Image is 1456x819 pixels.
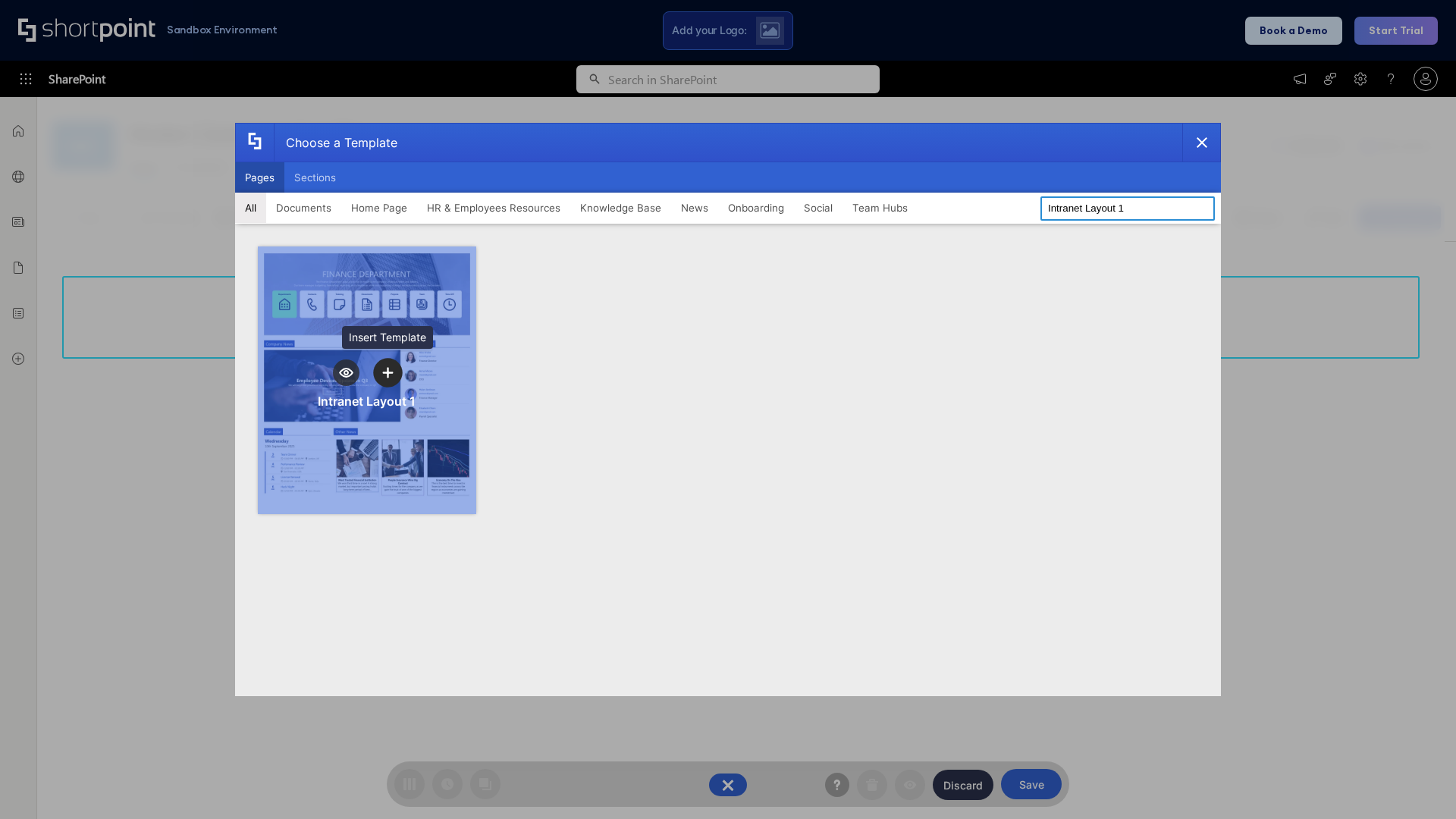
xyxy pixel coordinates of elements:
[235,162,284,193] button: Pages
[284,162,346,193] button: Sections
[843,193,918,223] button: Team Hubs
[235,123,1221,696] div: template selector
[671,193,718,223] button: News
[417,193,570,223] button: HR & Employees Resources
[318,394,416,409] div: Intranet Layout 1
[1040,196,1215,221] input: Search
[570,193,671,223] button: Knowledge Base
[274,124,397,162] div: Choose a Template
[266,193,341,223] button: Documents
[794,193,843,223] button: Social
[341,193,417,223] button: Home Page
[235,193,266,223] button: All
[1380,746,1456,819] iframe: Chat Widget
[718,193,794,223] button: Onboarding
